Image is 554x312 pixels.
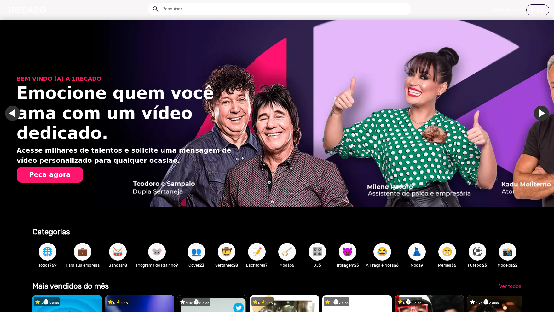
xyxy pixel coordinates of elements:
[305,262,329,268] p: DJ
[49,263,57,268] b: 769
[150,3,161,14] button: Example home icon
[469,243,486,261] button: ⚽
[435,262,459,268] p: Memes
[123,263,127,268] b: 18
[421,263,423,268] b: 9
[32,282,109,291] b: Mais vendidos do mês
[248,243,266,261] button: 📝
[152,5,159,13] mat-icon: Example home icon
[188,243,205,261] button: 👥
[513,263,517,268] b: 22
[342,243,353,261] span: 😈
[218,243,235,261] button: 🤠
[251,243,262,261] span: 📝
[158,3,411,15] input: Pesquisar...
[275,262,299,268] p: Modão
[354,263,359,268] b: 25
[191,243,202,261] span: 👥
[265,263,268,268] b: 7
[336,262,360,268] p: Trollagem
[17,75,238,83] p: BEM VINDO (A) A 1RECADO
[36,262,60,268] p: Todos
[465,262,489,268] p: Futebol
[534,106,549,121] a: Ir para o próximo slide
[412,243,422,261] span: 👗
[148,243,166,261] button: 🐭
[215,262,239,268] p: Sertanejo
[438,243,456,261] button: 😁
[292,263,294,268] b: 6
[245,262,269,268] p: Escritores
[482,263,487,268] b: 23
[496,262,520,268] p: Modelos
[319,263,321,268] b: 5
[77,243,88,261] span: 💼
[492,7,521,13] u: Cadastre-se
[309,243,326,261] button: 🎛️
[17,145,238,165] p: Acesse milhares de talentos e solicite uma mensagem de vídeo personalizado para qualquer ocasião.
[221,243,232,261] span: 🤠
[109,243,127,261] button: 🥁
[39,243,56,261] button: 🌐
[152,243,162,261] span: 🐭
[405,262,429,268] p: Moda
[176,263,178,268] b: 9
[136,262,178,268] p: Programa do Ratinho
[472,243,483,261] span: ⚽
[451,263,456,268] b: 36
[282,243,292,261] span: 🪕
[442,243,453,261] span: 😁
[499,243,516,261] button: 📸
[17,83,238,143] h1: Emocione quem você ama com um vídeo dedicado.
[32,227,70,236] b: Categorias
[526,4,549,15] a: Entrar
[502,243,513,261] span: 📸
[106,262,130,268] p: Bandas
[74,243,91,261] button: 💼
[5,106,20,121] a: Ir para o slide anterior
[312,243,323,261] span: 🎛️
[366,262,399,268] p: A Praça é Nossa
[66,262,100,268] p: Para sua empresa
[408,243,426,261] button: 👗
[377,243,388,261] span: 😂
[499,283,521,289] span: Ver todos
[396,263,399,268] b: 6
[42,243,53,261] span: 🌐
[113,243,123,261] span: 🥁
[278,243,296,261] button: 🪕
[184,262,208,268] p: Cover
[17,167,83,182] button: Peça agora
[233,263,238,268] b: 28
[373,243,391,261] button: 😂
[339,243,356,261] button: 😈
[199,263,204,268] b: 23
